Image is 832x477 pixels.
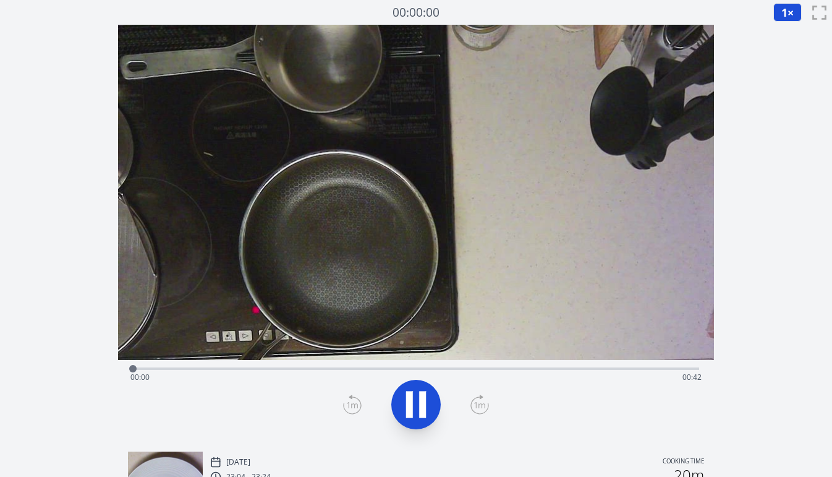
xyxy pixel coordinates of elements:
[393,4,439,22] a: 00:00:00
[781,5,787,20] span: 1
[682,372,702,382] span: 00:42
[773,3,802,22] button: 1×
[663,457,704,468] p: Cooking time
[226,457,250,467] p: [DATE]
